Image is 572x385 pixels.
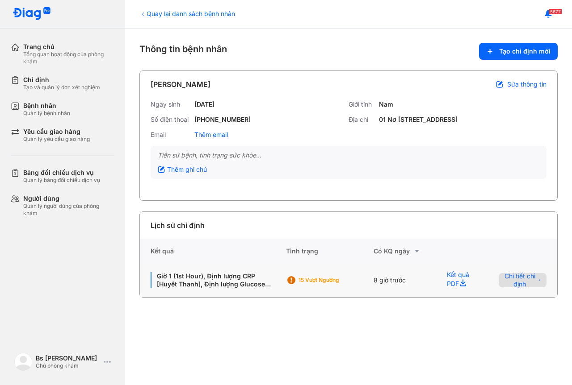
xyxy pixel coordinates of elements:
div: Quay lại danh sách bệnh nhân [139,9,235,18]
div: Số điện thoại [151,116,191,124]
div: Địa chỉ [349,116,375,124]
div: Yêu cầu giao hàng [23,128,90,136]
div: Kết quả [140,239,286,264]
div: [DATE] [194,100,214,108]
div: Bệnh nhân [23,102,70,110]
div: 8 giờ trước [374,264,436,297]
div: Bảng đối chiếu dịch vụ [23,169,100,177]
div: Lịch sử chỉ định [151,220,205,231]
div: 01 Nơ [STREET_ADDRESS] [379,116,458,124]
span: Sửa thông tin [507,80,547,88]
div: Giới tính [349,100,375,108]
span: 5677 [549,8,562,15]
div: Giờ 1 (1st Hour), Định lượng CRP [Huyết Thanh], Định lượng Glucose lúc đói [Huyết Tương], Định lư... [151,272,275,288]
div: Bs [PERSON_NAME] [36,354,100,362]
div: Email [151,131,191,139]
div: Tổng quan hoạt động của phòng khám [23,51,114,65]
div: Có KQ ngày [374,246,436,257]
div: Quản lý bệnh nhân [23,110,70,117]
span: Chi tiết chỉ định [504,272,535,288]
div: [PERSON_NAME] [151,79,210,90]
button: Tạo chỉ định mới [479,43,558,60]
div: Chủ phòng khám [36,362,100,369]
div: Tạo và quản lý đơn xét nghiệm [23,84,100,91]
button: Chi tiết chỉ định [499,273,547,287]
div: Ngày sinh [151,100,191,108]
div: Tiền sử bệnh, tình trạng sức khỏe... [158,151,539,159]
div: Kết quả PDF [436,264,488,297]
div: Trang chủ [23,43,114,51]
div: 15 Vượt ngưỡng [299,277,370,284]
div: Nam [379,100,393,108]
span: Tạo chỉ định mới [499,47,551,55]
div: Thêm ghi chú [158,166,207,174]
div: Chỉ định [23,76,100,84]
div: Tình trạng [286,239,374,264]
img: logo [14,353,32,371]
div: Quản lý bảng đối chiếu dịch vụ [23,177,100,184]
div: [PHONE_NUMBER] [194,116,251,124]
div: Thông tin bệnh nhân [139,43,558,60]
img: logo [13,7,51,21]
div: Thêm email [194,131,228,139]
div: Người dùng [23,195,114,203]
div: Quản lý yêu cầu giao hàng [23,136,90,143]
div: Quản lý người dùng của phòng khám [23,203,114,217]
